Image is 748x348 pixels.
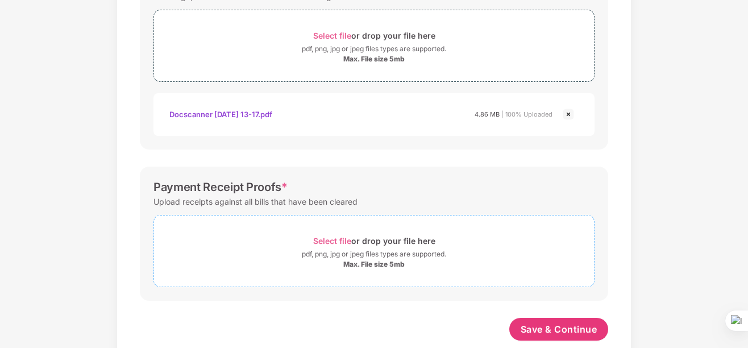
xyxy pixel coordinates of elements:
span: Select file [313,236,351,246]
div: pdf, png, jpg or jpeg files types are supported. [302,248,446,260]
div: or drop your file here [313,233,435,248]
div: or drop your file here [313,28,435,43]
div: Upload receipts against all bills that have been cleared [153,194,358,209]
span: Select fileor drop your file herepdf, png, jpg or jpeg files types are supported.Max. File size 5mb [154,19,594,73]
img: svg+xml;base64,PHN2ZyBpZD0iQ3Jvc3MtMjR4MjQiIHhtbG5zPSJodHRwOi8vd3d3LnczLm9yZy8yMDAwL3N2ZyIgd2lkdG... [562,107,575,121]
button: Save & Continue [509,318,609,341]
div: Docscanner [DATE] 13-17.pdf [169,105,272,124]
div: Max. File size 5mb [343,55,405,64]
div: Max. File size 5mb [343,260,405,269]
span: Select file [313,31,351,40]
div: Payment Receipt Proofs [153,180,288,194]
span: Select fileor drop your file herepdf, png, jpg or jpeg files types are supported.Max. File size 5mb [154,224,594,278]
span: Save & Continue [521,323,597,335]
span: 4.86 MB [475,110,500,118]
div: pdf, png, jpg or jpeg files types are supported. [302,43,446,55]
span: | 100% Uploaded [501,110,552,118]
